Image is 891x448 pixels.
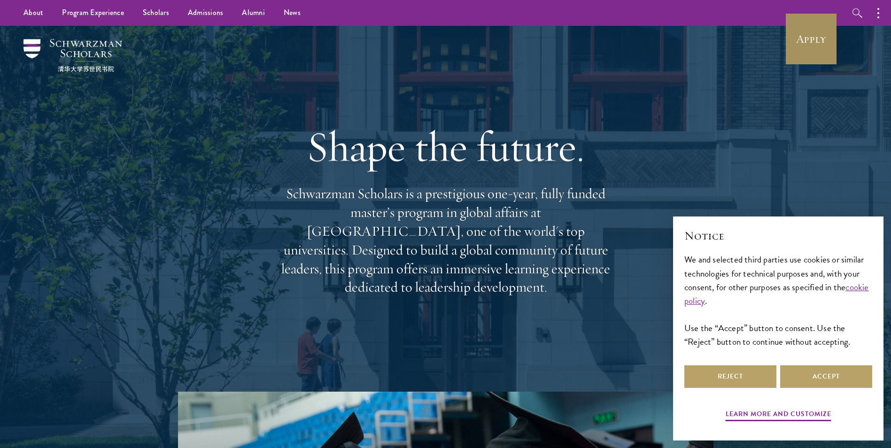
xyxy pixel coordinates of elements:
a: cookie policy [684,280,869,308]
h2: Notice [684,228,872,244]
button: Learn more and customize [726,408,831,423]
p: Schwarzman Scholars is a prestigious one-year, fully funded master’s program in global affairs at... [277,185,615,297]
h1: Shape the future. [277,120,615,173]
button: Reject [684,365,776,388]
img: Schwarzman Scholars [23,39,122,72]
button: Accept [780,365,872,388]
div: We and selected third parties use cookies or similar technologies for technical purposes and, wit... [684,253,872,348]
a: Apply [785,13,837,65]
